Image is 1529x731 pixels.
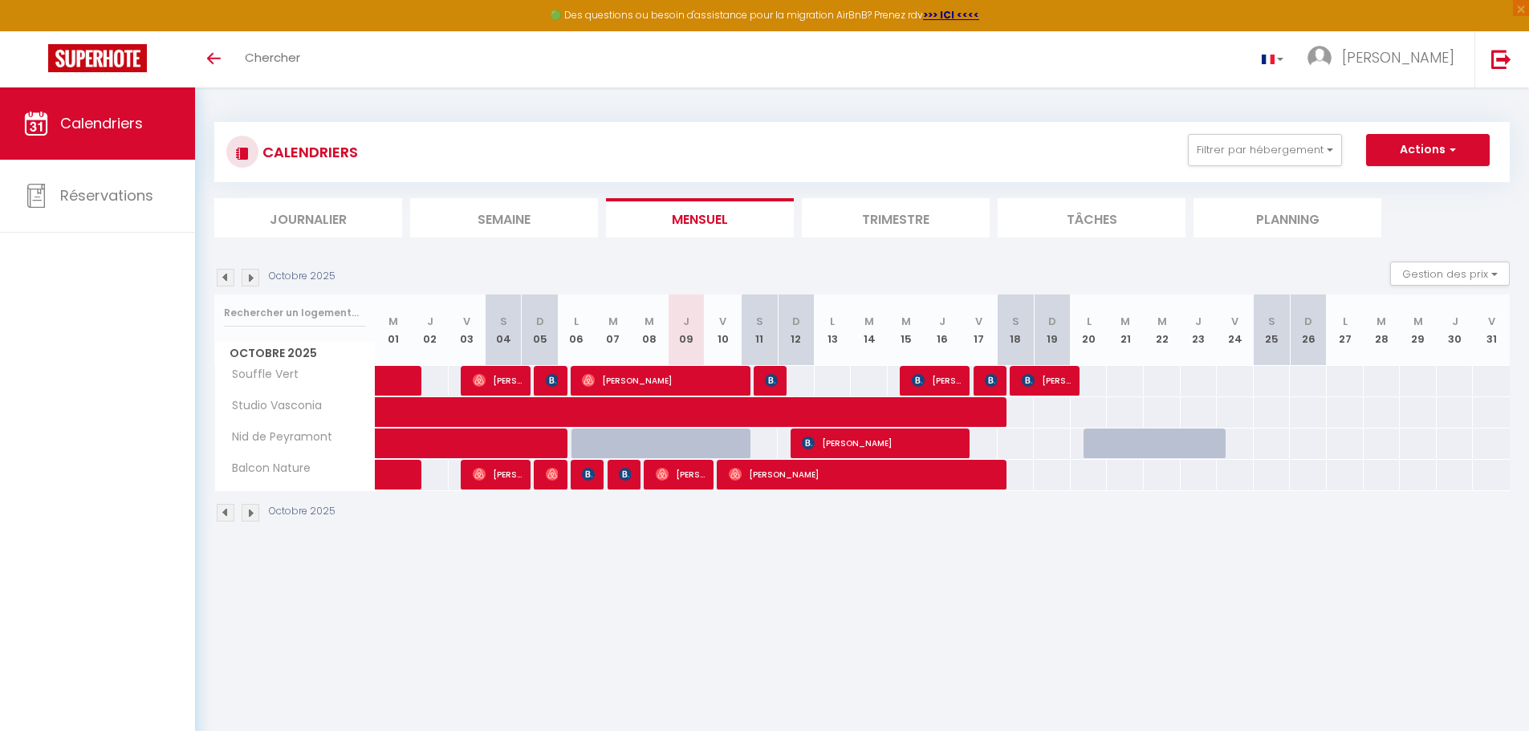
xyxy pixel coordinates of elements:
[1307,46,1332,70] img: ...
[923,8,979,22] a: >>> ICI <<<<
[912,365,961,396] span: [PERSON_NAME]
[802,198,990,238] li: Trimestre
[606,198,794,238] li: Mensuel
[449,294,486,366] th: 03
[888,294,925,366] th: 15
[1413,314,1423,329] abbr: M
[258,134,358,170] h3: CALENDRIERS
[998,294,1035,366] th: 18
[619,459,631,489] span: [PERSON_NAME]
[500,314,507,329] abbr: S
[522,294,559,366] th: 05
[802,428,962,458] span: [PERSON_NAME]
[1488,314,1495,329] abbr: V
[1120,314,1130,329] abbr: M
[412,294,449,366] th: 02
[1071,294,1108,366] th: 20
[1342,47,1454,67] span: [PERSON_NAME]
[1290,294,1327,366] th: 26
[729,459,999,489] span: [PERSON_NAME]
[1452,314,1458,329] abbr: J
[901,314,911,329] abbr: M
[1473,294,1510,366] th: 31
[705,294,742,366] th: 10
[269,269,335,284] p: Octobre 2025
[473,459,522,489] span: [PERSON_NAME]
[215,342,375,365] span: Octobre 2025
[792,314,800,329] abbr: D
[1390,262,1510,286] button: Gestion des prix
[939,314,945,329] abbr: J
[1194,198,1381,238] li: Planning
[756,314,763,329] abbr: S
[1366,134,1490,166] button: Actions
[1437,294,1474,366] th: 30
[269,504,335,519] p: Octobre 2025
[1327,294,1364,366] th: 27
[1304,314,1312,329] abbr: D
[1048,314,1056,329] abbr: D
[218,397,326,415] span: Studio Vasconia
[1217,294,1254,366] th: 24
[1034,294,1071,366] th: 19
[214,198,402,238] li: Journalier
[683,314,689,329] abbr: J
[376,294,413,366] th: 01
[645,314,654,329] abbr: M
[1195,314,1202,329] abbr: J
[582,459,594,489] span: [PERSON_NAME]
[233,31,312,87] a: Chercher
[558,294,595,366] th: 06
[985,365,997,396] span: [PERSON_NAME]
[546,365,558,396] span: [PERSON_NAME]
[1254,294,1291,366] th: 25
[741,294,778,366] th: 11
[595,294,632,366] th: 07
[1268,314,1275,329] abbr: S
[668,294,705,366] th: 09
[410,198,598,238] li: Semaine
[1343,314,1348,329] abbr: L
[1087,314,1092,329] abbr: L
[48,44,147,72] img: Super Booking
[485,294,522,366] th: 04
[1491,49,1511,69] img: logout
[864,314,874,329] abbr: M
[608,314,618,329] abbr: M
[656,459,705,489] span: [PERSON_NAME]
[1144,294,1181,366] th: 22
[427,314,433,329] abbr: J
[1400,294,1437,366] th: 29
[546,459,558,489] span: [PERSON_NAME]
[1188,134,1342,166] button: Filtrer par hébergement
[815,294,852,366] th: 13
[719,314,726,329] abbr: V
[582,365,742,396] span: [PERSON_NAME]
[388,314,398,329] abbr: M
[778,294,815,366] th: 12
[1364,294,1401,366] th: 28
[851,294,888,366] th: 14
[830,314,835,329] abbr: L
[961,294,998,366] th: 17
[1377,314,1386,329] abbr: M
[1022,365,1071,396] span: [PERSON_NAME]
[218,428,336,446] span: Nid de Peyramont
[245,49,300,66] span: Chercher
[1295,31,1474,87] a: ... [PERSON_NAME]
[60,185,153,205] span: Réservations
[473,365,522,396] span: [PERSON_NAME]
[975,314,982,329] abbr: V
[632,294,669,366] th: 08
[463,314,470,329] abbr: V
[1012,314,1019,329] abbr: S
[1157,314,1167,329] abbr: M
[60,113,143,133] span: Calendriers
[998,198,1185,238] li: Tâches
[1231,314,1238,329] abbr: V
[1181,294,1218,366] th: 23
[574,314,579,329] abbr: L
[536,314,544,329] abbr: D
[218,366,303,384] span: Souffle Vert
